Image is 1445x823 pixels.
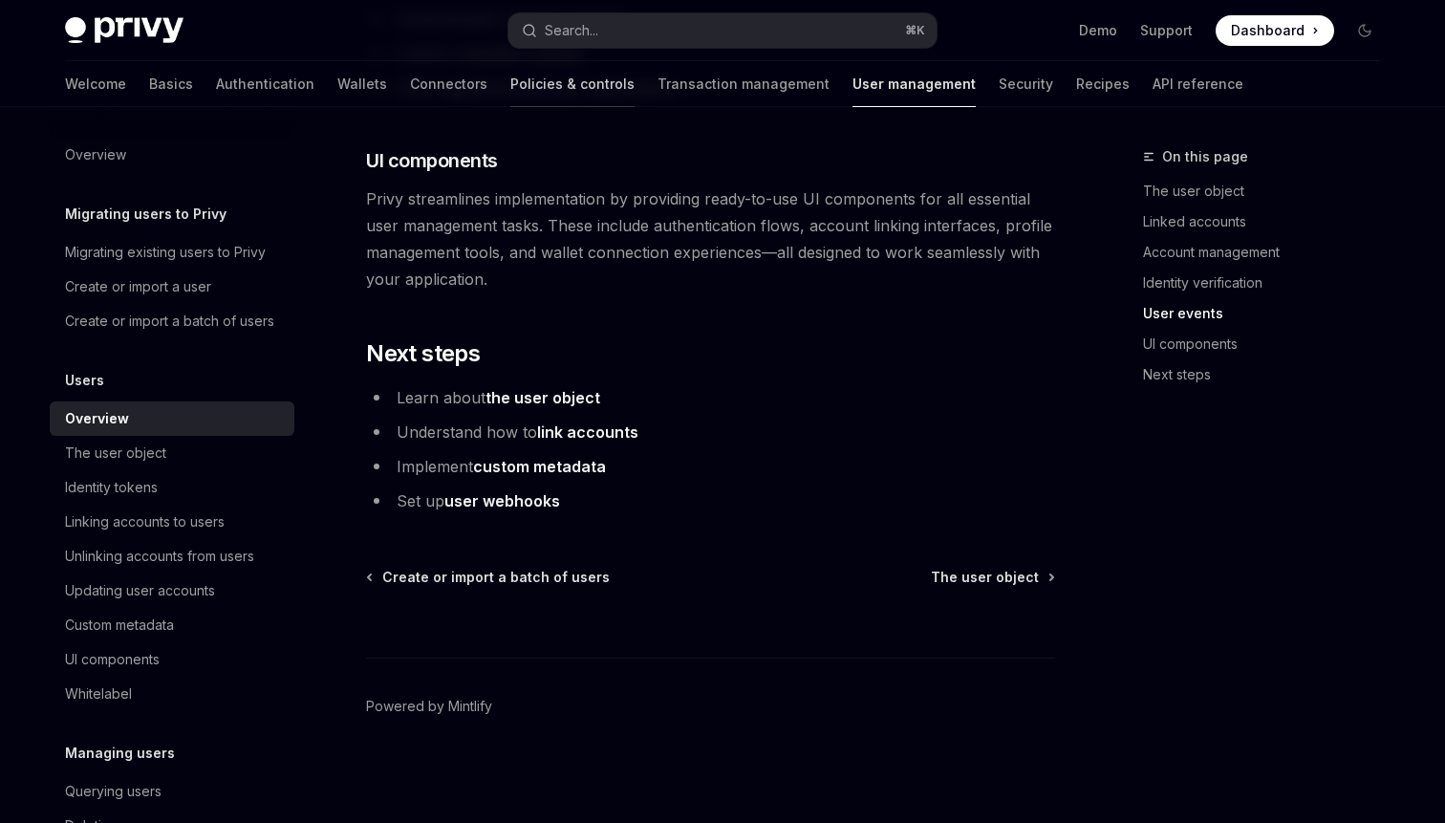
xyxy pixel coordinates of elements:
[1140,21,1193,40] a: Support
[366,147,498,174] span: UI components
[510,61,635,107] a: Policies & controls
[65,241,266,264] div: Migrating existing users to Privy
[366,487,1055,514] li: Set up
[1231,21,1305,40] span: Dashboard
[366,419,1055,445] li: Understand how to
[368,568,610,587] a: Create or import a batch of users
[65,143,126,166] div: Overview
[65,579,215,602] div: Updating user accounts
[65,17,183,44] img: dark logo
[1216,15,1334,46] a: Dashboard
[444,491,560,511] a: user webhooks
[508,13,937,48] button: Search...⌘K
[50,304,294,338] a: Create or import a batch of users
[65,742,175,765] h5: Managing users
[1143,298,1395,329] a: User events
[50,608,294,642] a: Custom metadata
[545,19,598,42] div: Search...
[537,422,638,443] a: link accounts
[382,568,610,587] span: Create or import a batch of users
[50,539,294,574] a: Unlinking accounts from users
[65,310,274,333] div: Create or import a batch of users
[65,510,225,533] div: Linking accounts to users
[366,384,1055,411] li: Learn about
[366,453,1055,480] li: Implement
[50,138,294,172] a: Overview
[50,436,294,470] a: The user object
[65,61,126,107] a: Welcome
[65,407,129,430] div: Overview
[366,338,480,369] span: Next steps
[65,780,162,803] div: Querying users
[50,401,294,436] a: Overview
[473,457,606,477] a: custom metadata
[410,61,487,107] a: Connectors
[337,61,387,107] a: Wallets
[65,614,174,637] div: Custom metadata
[1143,206,1395,237] a: Linked accounts
[65,648,160,671] div: UI components
[149,61,193,107] a: Basics
[1079,21,1117,40] a: Demo
[50,505,294,539] a: Linking accounts to users
[485,388,600,408] a: the user object
[65,476,158,499] div: Identity tokens
[1143,268,1395,298] a: Identity verification
[65,545,254,568] div: Unlinking accounts from users
[1143,359,1395,390] a: Next steps
[931,568,1039,587] span: The user object
[50,774,294,809] a: Querying users
[931,568,1053,587] a: The user object
[50,642,294,677] a: UI components
[50,574,294,608] a: Updating user accounts
[65,682,132,705] div: Whitelabel
[366,697,492,716] a: Powered by Mintlify
[50,235,294,270] a: Migrating existing users to Privy
[50,470,294,505] a: Identity tokens
[658,61,830,107] a: Transaction management
[905,23,925,38] span: ⌘ K
[65,442,166,465] div: The user object
[216,61,314,107] a: Authentication
[65,369,104,392] h5: Users
[1162,145,1248,168] span: On this page
[366,185,1055,292] span: Privy streamlines implementation by providing ready-to-use UI components for all essential user m...
[1143,176,1395,206] a: The user object
[1076,61,1130,107] a: Recipes
[50,270,294,304] a: Create or import a user
[1143,329,1395,359] a: UI components
[852,61,976,107] a: User management
[1153,61,1243,107] a: API reference
[50,677,294,711] a: Whitelabel
[65,203,226,226] h5: Migrating users to Privy
[1349,15,1380,46] button: Toggle dark mode
[65,275,211,298] div: Create or import a user
[1143,237,1395,268] a: Account management
[999,61,1053,107] a: Security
